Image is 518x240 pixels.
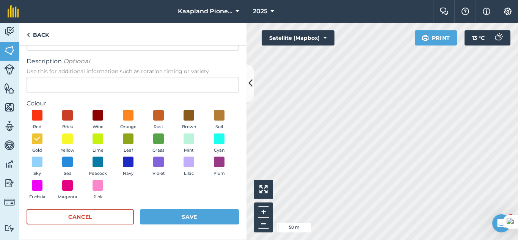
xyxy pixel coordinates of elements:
[27,99,239,108] label: Colour
[178,110,199,130] button: Brown
[27,180,48,201] button: Fuchsia
[58,194,77,201] span: Magenta
[154,124,163,130] span: Rust
[4,83,15,94] img: svg+xml;base64,PHN2ZyB4bWxucz0iaHR0cDovL3d3dy53My5vcmcvMjAwMC9zdmciIHdpZHRoPSI1NiIgaGVpZ2h0PSI2MC...
[182,124,196,130] span: Brown
[118,110,139,130] button: Orange
[184,147,194,154] span: Mint
[209,157,230,177] button: Plum
[27,30,30,39] img: svg+xml;base64,PHN2ZyB4bWxucz0iaHR0cDovL3d3dy53My5vcmcvMjAwMC9zdmciIHdpZHRoPSI5IiBoZWlnaHQ9IjI0Ii...
[4,64,15,75] img: svg+xml;base64,PD94bWwgdmVyc2lvbj0iMS4wIiBlbmNvZGluZz0idXRmLTgiPz4KPCEtLSBHZW5lcmF0b3I6IEFkb2JlIE...
[87,110,108,130] button: Wine
[118,133,139,154] button: Leaf
[57,180,78,201] button: Magenta
[422,33,429,42] img: svg+xml;base64,PHN2ZyB4bWxucz0iaHR0cDovL3d3dy53My5vcmcvMjAwMC9zdmciIHdpZHRoPSIxOSIgaGVpZ2h0PSIyNC...
[19,23,57,45] a: Back
[64,170,72,177] span: Sea
[215,124,223,130] span: Soil
[178,157,199,177] button: Lilac
[62,124,73,130] span: Brick
[61,147,74,154] span: Yellow
[120,124,137,130] span: Orange
[4,177,15,189] img: svg+xml;base64,PD94bWwgdmVyc2lvbj0iMS4wIiBlbmNvZGluZz0idXRmLTgiPz4KPCEtLSBHZW5lcmF0b3I6IEFkb2JlIE...
[415,30,457,45] button: Print
[4,158,15,170] img: svg+xml;base64,PD94bWwgdmVyc2lvbj0iMS4wIiBlbmNvZGluZz0idXRmLTgiPz4KPCEtLSBHZW5lcmF0b3I6IEFkb2JlIE...
[4,121,15,132] img: svg+xml;base64,PD94bWwgdmVyc2lvbj0iMS4wIiBlbmNvZGluZz0idXRmLTgiPz4KPCEtLSBHZW5lcmF0b3I6IEFkb2JlIE...
[27,57,239,66] span: Description
[57,157,78,177] button: Sea
[178,133,199,154] button: Mint
[503,8,512,15] img: A cog icon
[93,147,104,154] span: Lime
[8,5,19,17] img: fieldmargin Logo
[27,67,239,75] span: Use this for additional information such as rotation timing or variety
[4,102,15,113] img: svg+xml;base64,PHN2ZyB4bWxucz0iaHR0cDovL3d3dy53My5vcmcvMjAwMC9zdmciIHdpZHRoPSI1NiIgaGVpZ2h0PSI2MC...
[492,214,510,232] iframe: Intercom live chat
[33,124,42,130] span: Red
[4,140,15,151] img: svg+xml;base64,PD94bWwgdmVyc2lvbj0iMS4wIiBlbmNvZGluZz0idXRmLTgiPz4KPCEtLSBHZW5lcmF0b3I6IEFkb2JlIE...
[118,157,139,177] button: Navy
[87,133,108,154] button: Lime
[184,170,194,177] span: Lilac
[258,218,269,229] button: –
[29,194,46,201] span: Fuchsia
[27,133,48,154] button: Gold
[508,214,514,220] span: 2
[57,133,78,154] button: Yellow
[124,147,133,154] span: Leaf
[461,8,470,15] img: A question mark icon
[214,147,224,154] span: Cyan
[4,26,15,37] img: svg+xml;base64,PD94bWwgdmVyc2lvbj0iMS4wIiBlbmNvZGluZz0idXRmLTgiPz4KPCEtLSBHZW5lcmF0b3I6IEFkb2JlIE...
[89,170,107,177] span: Peacock
[27,110,48,130] button: Red
[93,194,103,201] span: Pink
[209,110,230,130] button: Soil
[213,170,225,177] span: Plum
[152,170,165,177] span: Violet
[253,7,267,16] span: 2025
[259,185,268,193] img: Four arrows, one pointing top left, one top right, one bottom right and the last bottom left
[87,180,108,201] button: Pink
[63,58,90,65] em: Optional
[152,147,165,154] span: Grass
[93,124,104,130] span: Wine
[148,157,169,177] button: Violet
[148,133,169,154] button: Grass
[34,134,41,143] img: svg+xml;base64,PHN2ZyB4bWxucz0iaHR0cDovL3d3dy53My5vcmcvMjAwMC9zdmciIHdpZHRoPSIxOCIgaGVpZ2h0PSIyNC...
[209,133,230,154] button: Cyan
[440,8,449,15] img: Two speech bubbles overlapping with the left bubble in the forefront
[178,7,232,16] span: Kaapland Pioneer
[483,7,490,16] img: svg+xml;base64,PHN2ZyB4bWxucz0iaHR0cDovL3d3dy53My5vcmcvMjAwMC9zdmciIHdpZHRoPSIxNyIgaGVpZ2h0PSIxNy...
[4,224,15,232] img: svg+xml;base64,PD94bWwgdmVyc2lvbj0iMS4wIiBlbmNvZGluZz0idXRmLTgiPz4KPCEtLSBHZW5lcmF0b3I6IEFkb2JlIE...
[4,197,15,207] img: svg+xml;base64,PD94bWwgdmVyc2lvbj0iMS4wIiBlbmNvZGluZz0idXRmLTgiPz4KPCEtLSBHZW5lcmF0b3I6IEFkb2JlIE...
[258,206,269,218] button: +
[262,30,334,45] button: Satellite (Mapbox)
[491,30,506,45] img: svg+xml;base64,PD94bWwgdmVyc2lvbj0iMS4wIiBlbmNvZGluZz0idXRmLTgiPz4KPCEtLSBHZW5lcmF0b3I6IEFkb2JlIE...
[472,30,485,45] span: 13 ° C
[57,110,78,130] button: Brick
[148,110,169,130] button: Rust
[27,209,134,224] button: Cancel
[123,170,133,177] span: Navy
[33,170,41,177] span: Sky
[32,147,42,154] span: Gold
[87,157,108,177] button: Peacock
[140,209,239,224] button: Save
[465,30,510,45] button: 13 °C
[27,157,48,177] button: Sky
[4,45,15,56] img: svg+xml;base64,PHN2ZyB4bWxucz0iaHR0cDovL3d3dy53My5vcmcvMjAwMC9zdmciIHdpZHRoPSI1NiIgaGVpZ2h0PSI2MC...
